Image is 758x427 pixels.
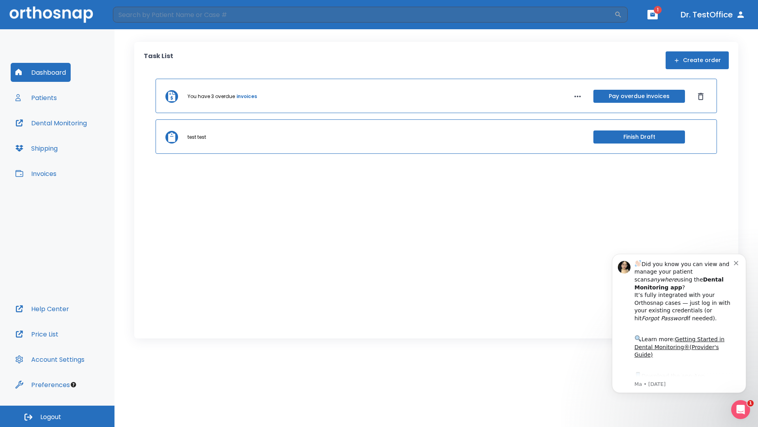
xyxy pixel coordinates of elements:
[11,63,71,82] button: Dashboard
[11,299,74,318] button: Help Center
[11,164,61,183] button: Invoices
[11,139,62,158] button: Shipping
[731,400,750,419] iframe: Intercom live chat
[666,51,729,69] button: Create order
[144,51,173,69] p: Task List
[694,90,707,103] button: Dismiss
[34,139,134,146] p: Message from Ma, sent 2w ago
[11,88,62,107] button: Patients
[113,7,614,23] input: Search by Patient Name or Case #
[40,413,61,421] span: Logout
[188,134,206,141] p: test test
[134,17,140,23] button: Dismiss notification
[677,8,749,22] button: Dr. TestOffice
[34,129,134,169] div: Download the app: | ​ Let us know if you need help getting started!
[9,6,93,23] img: Orthosnap
[654,6,662,14] span: 1
[70,381,77,388] div: Tooltip anchor
[593,130,685,144] button: Finish Draft
[11,375,75,394] button: Preferences
[11,350,89,369] button: Account Settings
[747,400,754,406] span: 1
[11,325,63,344] button: Price List
[236,93,257,100] a: invoices
[34,131,105,145] a: App Store
[593,90,685,103] button: Pay overdue invoices
[600,242,758,406] iframe: Intercom notifications message
[11,113,92,132] button: Dental Monitoring
[188,93,235,100] p: You have 3 overdue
